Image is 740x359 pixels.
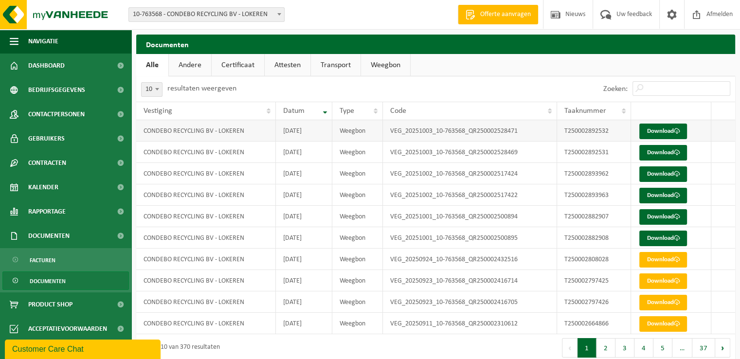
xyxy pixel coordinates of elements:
[639,166,687,182] a: Download
[136,142,276,163] td: CONDEBO RECYCLING BV - LOKEREN
[578,338,596,358] button: 1
[634,338,653,358] button: 4
[332,270,383,291] td: Weegbon
[332,206,383,227] td: Weegbon
[557,120,632,142] td: T250002892532
[383,120,557,142] td: VEG_20251003_10-763568_QR250002528471
[276,313,333,334] td: [DATE]
[136,270,276,291] td: CONDEBO RECYCLING BV - LOKEREN
[639,273,687,289] a: Download
[276,270,333,291] td: [DATE]
[136,227,276,249] td: CONDEBO RECYCLING BV - LOKEREN
[715,338,730,358] button: Next
[564,107,606,115] span: Taaknummer
[129,8,284,21] span: 10-763568 - CONDEBO RECYCLING BV - LOKEREN
[28,54,65,78] span: Dashboard
[332,142,383,163] td: Weegbon
[603,85,628,93] label: Zoeken:
[276,227,333,249] td: [DATE]
[557,291,632,313] td: T250002797426
[311,54,361,76] a: Transport
[361,54,410,76] a: Weegbon
[28,317,107,341] span: Acceptatievoorwaarden
[28,151,66,175] span: Contracten
[136,206,276,227] td: CONDEBO RECYCLING BV - LOKEREN
[639,295,687,310] a: Download
[276,120,333,142] td: [DATE]
[332,291,383,313] td: Weegbon
[332,163,383,184] td: Weegbon
[28,292,72,317] span: Product Shop
[557,184,632,206] td: T250002893963
[276,142,333,163] td: [DATE]
[136,313,276,334] td: CONDEBO RECYCLING BV - LOKEREN
[28,224,70,248] span: Documenten
[136,184,276,206] td: CONDEBO RECYCLING BV - LOKEREN
[639,145,687,161] a: Download
[557,142,632,163] td: T250002892531
[136,54,168,76] a: Alle
[28,126,65,151] span: Gebruikers
[332,227,383,249] td: Weegbon
[383,313,557,334] td: VEG_20250911_10-763568_QR250002310612
[5,338,162,359] iframe: chat widget
[383,270,557,291] td: VEG_20250923_10-763568_QR250002416714
[136,163,276,184] td: CONDEBO RECYCLING BV - LOKEREN
[276,206,333,227] td: [DATE]
[141,82,162,97] span: 10
[28,78,85,102] span: Bedrijfsgegevens
[557,249,632,270] td: T250002808028
[141,339,220,357] div: 1 tot 10 van 370 resultaten
[653,338,672,358] button: 5
[2,271,129,290] a: Documenten
[383,142,557,163] td: VEG_20251003_10-763568_QR250002528469
[692,338,715,358] button: 37
[142,83,162,96] span: 10
[557,227,632,249] td: T250002882908
[30,251,55,269] span: Facturen
[136,249,276,270] td: CONDEBO RECYCLING BV - LOKEREN
[169,54,211,76] a: Andere
[596,338,615,358] button: 2
[383,184,557,206] td: VEG_20251002_10-763568_QR250002517422
[167,85,236,92] label: resultaten weergeven
[276,163,333,184] td: [DATE]
[276,184,333,206] td: [DATE]
[672,338,692,358] span: …
[136,35,735,54] h2: Documenten
[28,29,58,54] span: Navigatie
[383,291,557,313] td: VEG_20250923_10-763568_QR250002416705
[28,102,85,126] span: Contactpersonen
[390,107,406,115] span: Code
[639,252,687,268] a: Download
[128,7,285,22] span: 10-763568 - CONDEBO RECYCLING BV - LOKEREN
[639,124,687,139] a: Download
[557,270,632,291] td: T250002797425
[639,209,687,225] a: Download
[340,107,354,115] span: Type
[28,199,66,224] span: Rapportage
[265,54,310,76] a: Attesten
[276,249,333,270] td: [DATE]
[136,120,276,142] td: CONDEBO RECYCLING BV - LOKEREN
[557,313,632,334] td: T250002664866
[615,338,634,358] button: 3
[383,206,557,227] td: VEG_20251001_10-763568_QR250002500894
[458,5,538,24] a: Offerte aanvragen
[639,188,687,203] a: Download
[639,316,687,332] a: Download
[562,338,578,358] button: Previous
[276,291,333,313] td: [DATE]
[332,313,383,334] td: Weegbon
[332,184,383,206] td: Weegbon
[144,107,172,115] span: Vestiging
[136,291,276,313] td: CONDEBO RECYCLING BV - LOKEREN
[2,251,129,269] a: Facturen
[478,10,533,19] span: Offerte aanvragen
[639,231,687,246] a: Download
[283,107,305,115] span: Datum
[557,163,632,184] td: T250002893962
[332,249,383,270] td: Weegbon
[383,227,557,249] td: VEG_20251001_10-763568_QR250002500895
